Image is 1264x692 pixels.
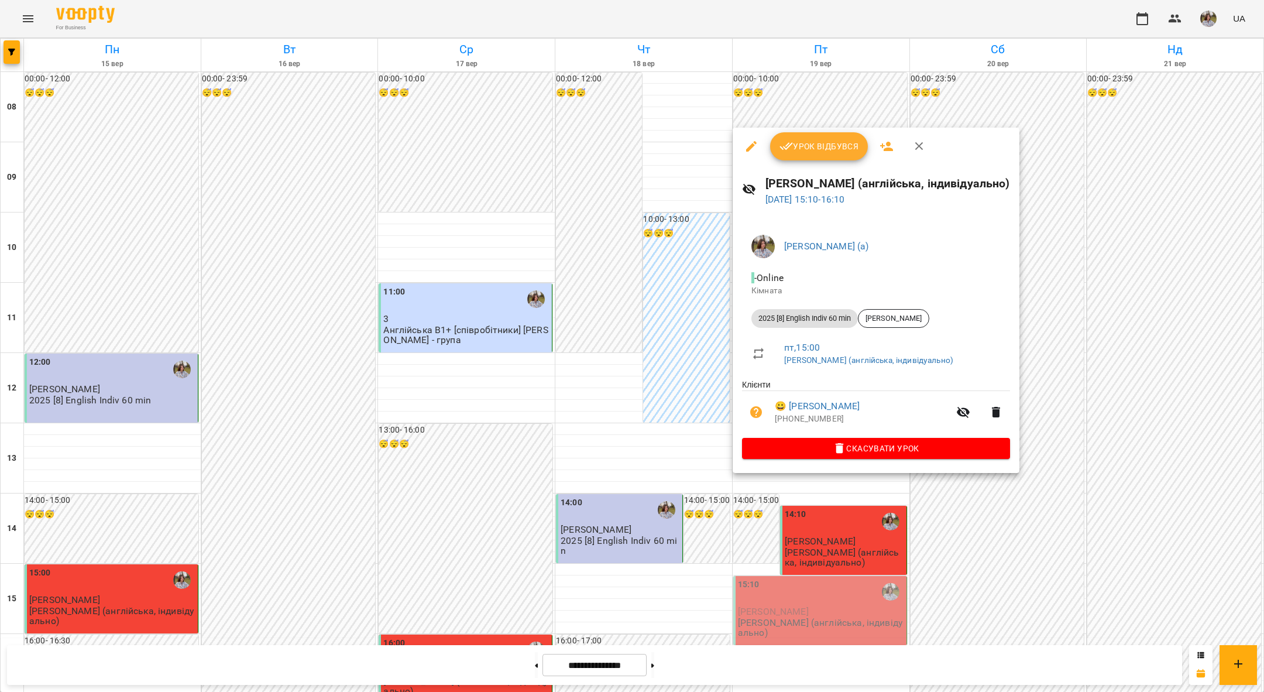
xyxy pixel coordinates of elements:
span: 2025 [8] English Indiv 60 min [751,313,858,324]
p: [PHONE_NUMBER] [775,413,949,425]
span: Урок відбувся [779,139,859,153]
p: Кімната [751,285,1001,297]
ul: Клієнти [742,379,1010,437]
span: - Online [751,272,786,283]
button: Урок відбувся [770,132,868,160]
span: [PERSON_NAME] [858,313,929,324]
img: 2afcea6c476e385b61122795339ea15c.jpg [751,235,775,258]
a: [DATE] 15:10-16:10 [765,194,845,205]
a: пт , 15:00 [784,342,820,353]
a: 😀 [PERSON_NAME] [775,399,860,413]
span: Скасувати Урок [751,441,1001,455]
a: [PERSON_NAME] (англійська, індивідуально) [784,355,953,365]
button: Візит ще не сплачено. Додати оплату? [742,398,770,426]
a: [PERSON_NAME] (а) [784,241,869,252]
h6: [PERSON_NAME] (англійська, індивідуально) [765,174,1010,193]
div: [PERSON_NAME] [858,309,929,328]
button: Скасувати Урок [742,438,1010,459]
